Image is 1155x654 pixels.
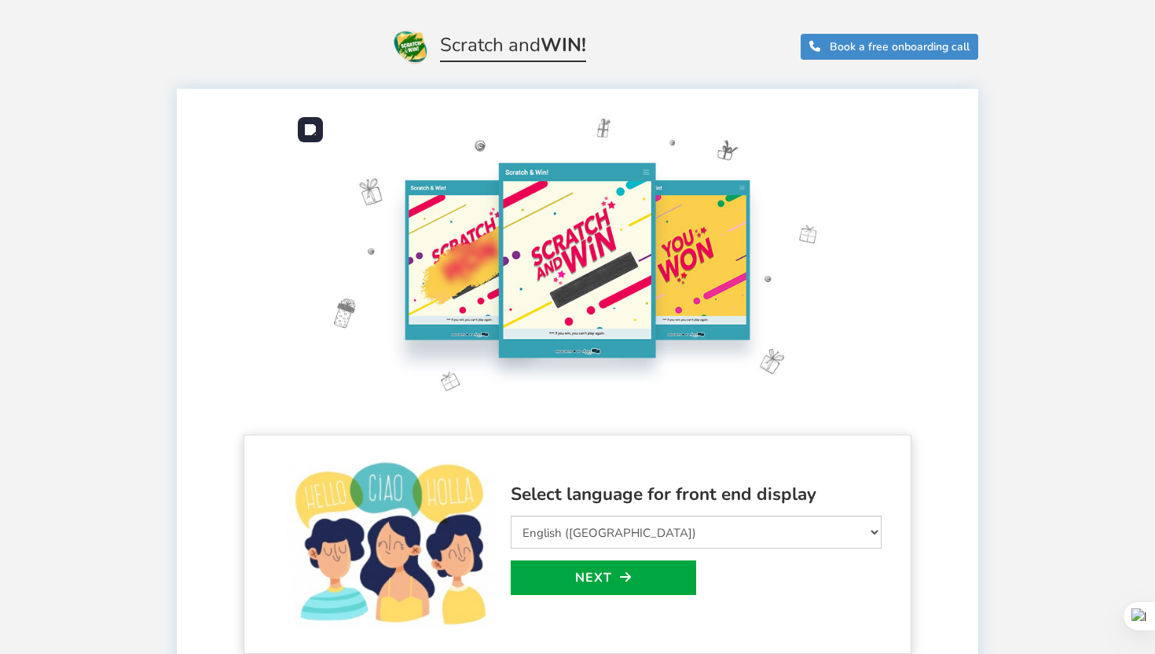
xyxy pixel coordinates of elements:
[285,105,870,415] img: Scratch and Win
[830,39,970,54] span: Book a free onboarding call
[801,34,978,60] a: Book a free onboarding call
[541,32,586,57] strong: WIN!
[440,35,586,62] span: Scratch and
[286,459,499,630] img: language
[511,485,882,505] h3: Select language for front end display
[392,28,430,65] img: Scratch and Win
[511,560,696,595] a: Next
